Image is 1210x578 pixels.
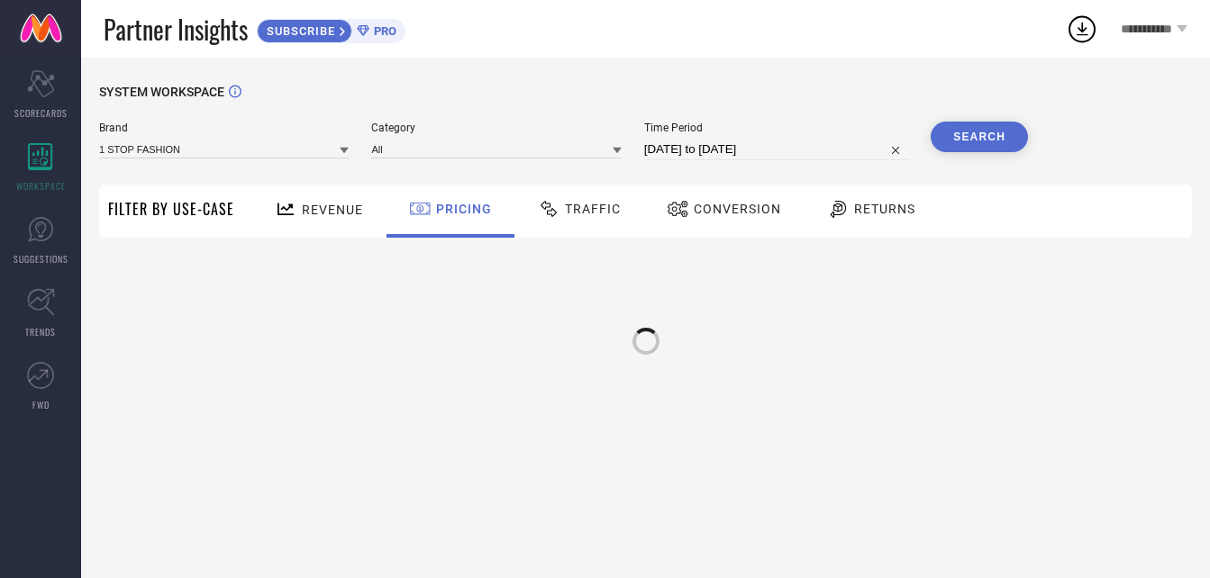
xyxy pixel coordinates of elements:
span: PRO [369,24,396,38]
span: SUBSCRIBE [258,24,340,38]
span: Revenue [302,203,363,217]
span: Category [371,122,621,134]
span: Pricing [436,202,492,216]
a: SUBSCRIBEPRO [257,14,405,43]
span: WORKSPACE [16,179,66,193]
span: Returns [854,202,915,216]
span: Partner Insights [104,11,248,48]
span: TRENDS [25,325,56,339]
span: SCORECARDS [14,106,68,120]
span: FWD [32,398,50,411]
span: Brand [99,122,349,134]
span: Filter By Use-Case [108,198,234,220]
span: SUGGESTIONS [14,252,68,266]
span: Time Period [644,122,908,134]
span: Conversion [694,202,781,216]
button: Search [931,122,1028,152]
div: Open download list [1066,13,1098,45]
span: Traffic [565,202,621,216]
span: SYSTEM WORKSPACE [99,85,224,99]
input: Select time period [644,139,908,160]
